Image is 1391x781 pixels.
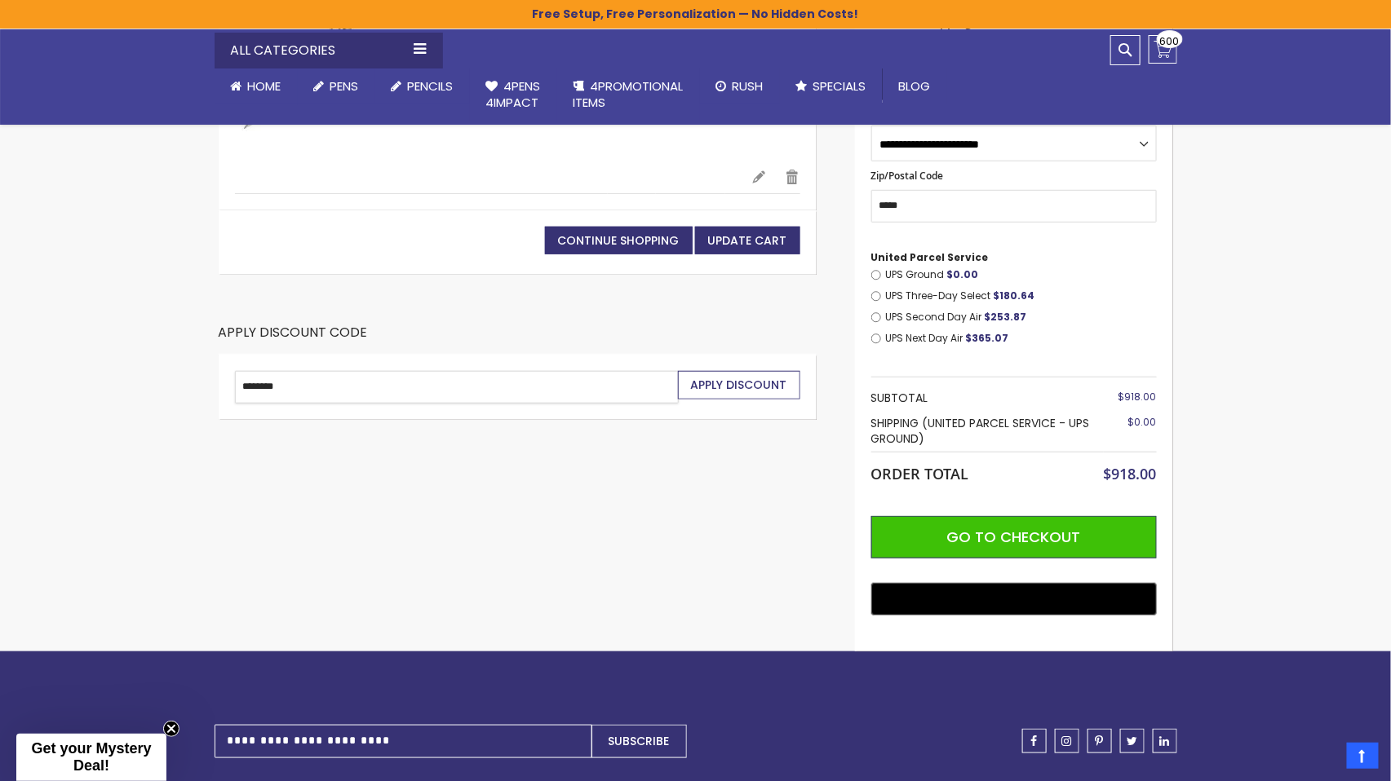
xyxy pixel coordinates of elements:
[408,77,454,95] span: Pencils
[871,415,919,431] span: Shipping
[609,733,670,749] span: Subscribe
[883,68,947,104] a: Blog
[733,77,764,95] span: Rush
[1153,729,1177,753] a: linkedin
[1104,464,1157,483] span: $918.00
[558,232,680,249] span: Continue Shopping
[1022,729,1047,753] a: facebook
[1160,735,1170,747] span: linkedin
[591,725,687,758] button: Subscribe
[248,77,281,95] span: Home
[470,68,557,121] a: 4Pens4impact
[486,77,541,111] span: 4Pens 4impact
[885,311,1156,324] label: UPS Second Day Air
[16,734,166,781] div: Get your Mystery Deal!Close teaser
[700,68,780,104] a: Rush
[871,169,944,183] span: Zip/Postal Code
[871,461,969,483] strong: Order Total
[545,227,693,255] a: Continue Shopping
[708,232,787,249] span: Update Cart
[1055,729,1079,753] a: instagram
[1062,735,1072,747] span: instagram
[691,377,787,393] span: Apply Discount
[695,227,800,255] button: Update Cart
[215,68,298,104] a: Home
[1120,729,1145,753] a: twitter
[574,77,684,111] span: 4PROMOTIONAL ITEMS
[871,250,989,264] span: United Parcel Service
[885,332,1156,345] label: UPS Next Day Air
[965,331,1008,345] span: $365.07
[1160,33,1180,49] span: 600
[219,324,368,354] strong: Apply Discount Code
[947,527,1081,547] span: Go to Checkout
[31,740,151,774] span: Get your Mystery Deal!
[813,77,866,95] span: Specials
[163,721,179,737] button: Close teaser
[871,516,1157,558] button: Go to Checkout
[557,68,700,121] a: 4PROMOTIONALITEMS
[215,33,443,68] div: All Categories
[1347,743,1379,769] a: Top
[885,268,1156,281] label: UPS Ground
[298,68,375,104] a: Pens
[780,68,883,104] a: Specials
[885,289,1156,302] label: UPS Three-Day Select
[871,415,1090,447] span: (United Parcel Service - UPS Ground)
[1119,390,1157,404] span: $918.00
[984,310,1026,324] span: $253.87
[1096,735,1104,747] span: pinterest
[946,267,978,281] span: $0.00
[1031,735,1038,747] span: facebook
[330,77,359,95] span: Pens
[1128,415,1157,429] span: $0.00
[871,583,1157,616] button: Buy with GPay
[1088,729,1112,753] a: pinterest
[899,77,931,95] span: Blog
[993,289,1034,302] span: $180.64
[871,386,1104,411] th: Subtotal
[1149,35,1177,64] a: 600
[1127,735,1137,747] span: twitter
[375,68,470,104] a: Pencils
